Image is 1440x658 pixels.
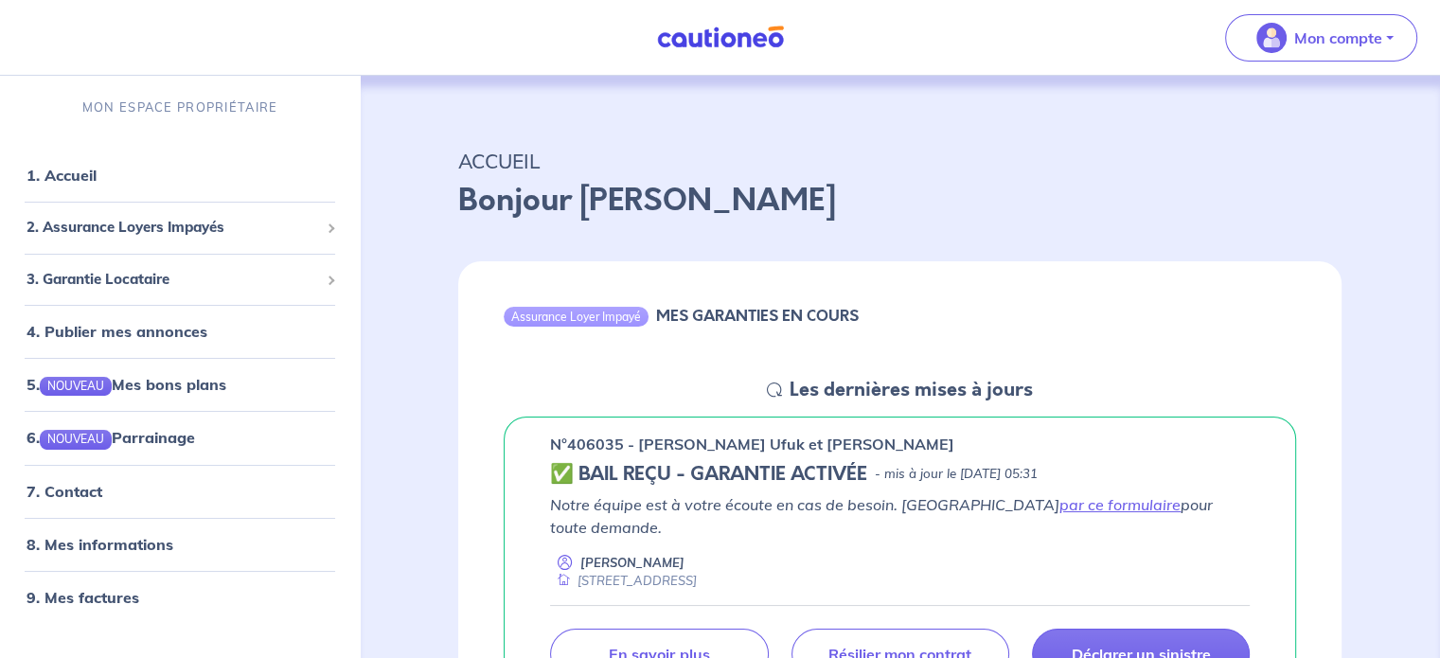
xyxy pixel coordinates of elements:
[27,428,195,447] a: 6.NOUVEAUParrainage
[8,156,352,194] div: 1. Accueil
[1256,23,1287,53] img: illu_account_valid_menu.svg
[550,572,697,590] div: [STREET_ADDRESS]
[550,433,954,455] p: n°406035 - [PERSON_NAME] Ufuk et [PERSON_NAME]
[458,144,1342,178] p: ACCUEIL
[27,322,207,341] a: 4. Publier mes annonces
[875,465,1038,484] p: - mis à jour le [DATE] 05:31
[27,217,319,239] span: 2. Assurance Loyers Impayés
[790,379,1033,401] h5: Les dernières mises à jours
[550,493,1250,539] p: Notre équipe est à votre écoute en cas de besoin. [GEOGRAPHIC_DATA] pour toute demande.
[504,307,649,326] div: Assurance Loyer Impayé
[1294,27,1382,49] p: Mon compte
[649,26,791,49] img: Cautioneo
[580,554,684,572] p: [PERSON_NAME]
[8,578,352,616] div: 9. Mes factures
[27,269,319,291] span: 3. Garantie Locataire
[27,588,139,607] a: 9. Mes factures
[8,261,352,298] div: 3. Garantie Locataire
[1225,14,1417,62] button: illu_account_valid_menu.svgMon compte
[27,482,102,501] a: 7. Contact
[550,463,867,486] h5: ✅ BAIL REÇU - GARANTIE ACTIVÉE
[8,209,352,246] div: 2. Assurance Loyers Impayés
[27,535,173,554] a: 8. Mes informations
[8,525,352,563] div: 8. Mes informations
[656,307,859,325] h6: MES GARANTIES EN COURS
[8,418,352,456] div: 6.NOUVEAUParrainage
[550,463,1250,486] div: state: CONTRACT-VALIDATED, Context: ,MAYBE-CERTIFICATE,,LESSOR-DOCUMENTS,IS-ODEALIM
[458,178,1342,223] p: Bonjour [PERSON_NAME]
[8,472,352,510] div: 7. Contact
[1059,495,1181,514] a: par ce formulaire
[27,375,226,394] a: 5.NOUVEAUMes bons plans
[27,166,97,185] a: 1. Accueil
[8,365,352,403] div: 5.NOUVEAUMes bons plans
[82,98,277,116] p: MON ESPACE PROPRIÉTAIRE
[8,312,352,350] div: 4. Publier mes annonces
